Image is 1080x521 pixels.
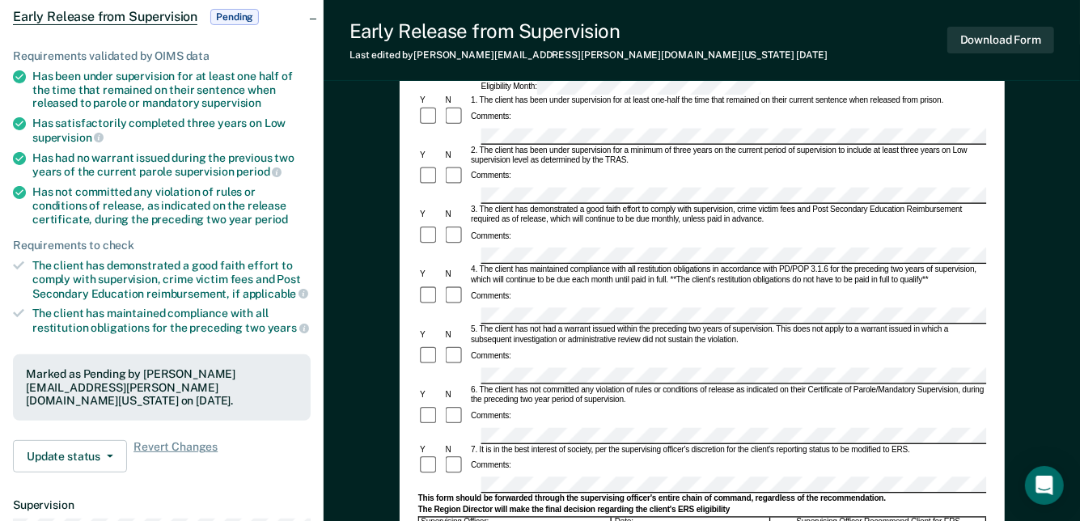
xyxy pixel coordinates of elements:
div: Eligibility Month: [479,79,764,95]
div: N [443,150,468,161]
div: Open Intercom Messenger [1025,466,1064,505]
div: 2. The client has been under supervision for a minimum of three years on the current period of su... [468,146,986,166]
div: Requirements validated by OIMS data [13,49,311,63]
div: Marked as Pending by [PERSON_NAME][EMAIL_ADDRESS][PERSON_NAME][DOMAIN_NAME][US_STATE] on [DATE]. [26,367,298,408]
dt: Supervision [13,498,311,512]
div: Has not committed any violation of rules or conditions of release, as indicated on the release ce... [32,185,311,226]
div: Comments: [468,231,513,242]
div: Comments: [468,172,513,182]
div: Y [417,270,443,281]
span: period [236,165,282,178]
div: Early Release from Supervision [349,19,828,43]
span: Early Release from Supervision [13,9,197,25]
div: Has satisfactorily completed three years on Low [32,116,311,144]
div: Comments: [468,351,513,362]
div: Has had no warrant issued during the previous two years of the current parole supervision [32,151,311,179]
div: N [443,445,468,455]
div: 7. It is in the best interest of society, per the supervising officer's discretion for the client... [468,445,986,455]
div: Requirements to check [13,239,311,252]
span: period [255,213,288,226]
div: Comments: [468,461,513,472]
div: 1. The client has been under supervision for at least one-half the time that remained on their cu... [468,95,986,106]
div: This form should be forwarded through the supervising officer's entire chain of command, regardle... [417,494,986,505]
span: Revert Changes [133,440,218,472]
div: N [443,390,468,400]
div: 3. The client has demonstrated a good faith effort to comply with supervision, crime victim fees ... [468,205,986,226]
div: The client has maintained compliance with all restitution obligations for the preceding two [32,307,311,334]
div: Y [417,330,443,341]
div: Comments: [468,291,513,302]
div: 5. The client has not had a warrant issued within the preceding two years of supervision. This do... [468,325,986,345]
div: Y [417,445,443,455]
button: Update status [13,440,127,472]
span: years [268,321,309,334]
div: Has been under supervision for at least one half of the time that remained on their sentence when... [32,70,311,110]
div: Last edited by [PERSON_NAME][EMAIL_ADDRESS][PERSON_NAME][DOMAIN_NAME][US_STATE] [349,49,828,61]
div: N [443,270,468,281]
div: Comments: [468,112,513,122]
span: applicable [243,287,308,300]
div: The client has demonstrated a good faith effort to comply with supervision, crime victim fees and... [32,259,311,300]
div: Comments: [468,411,513,421]
div: Y [417,390,443,400]
div: Y [417,150,443,161]
div: Y [417,210,443,221]
div: N [443,330,468,341]
span: Pending [210,9,259,25]
div: 4. The client has maintained compliance with all restitution obligations in accordance with PD/PO... [468,265,986,286]
span: supervision [202,96,261,109]
div: N [443,210,468,221]
button: Download Form [947,27,1054,53]
div: 6. The client has not committed any violation of rules or conditions of release as indicated on t... [468,385,986,405]
div: The Region Director will make the final decision regarding the client's ERS eligibility [417,506,986,516]
div: N [443,95,468,106]
span: [DATE] [797,49,828,61]
div: Y [417,95,443,106]
span: supervision [32,131,104,144]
